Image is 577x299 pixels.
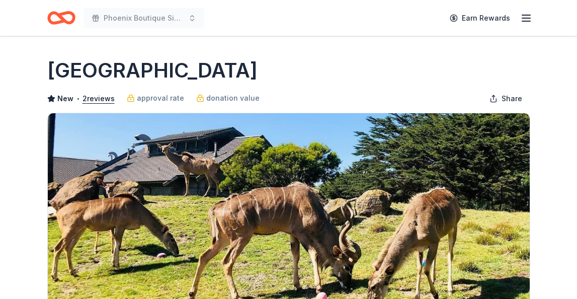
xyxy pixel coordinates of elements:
[206,92,260,104] span: donation value
[104,12,184,24] span: Phoenix Boutique Sip & Shop
[481,89,530,109] button: Share
[47,56,258,85] h1: [GEOGRAPHIC_DATA]
[57,93,73,105] span: New
[196,92,260,104] a: donation value
[444,9,516,27] a: Earn Rewards
[83,93,115,105] button: 2reviews
[47,6,75,30] a: Home
[84,8,204,28] button: Phoenix Boutique Sip & Shop
[502,93,522,105] span: Share
[137,92,184,104] span: approval rate
[76,95,79,103] span: •
[127,92,184,104] a: approval rate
